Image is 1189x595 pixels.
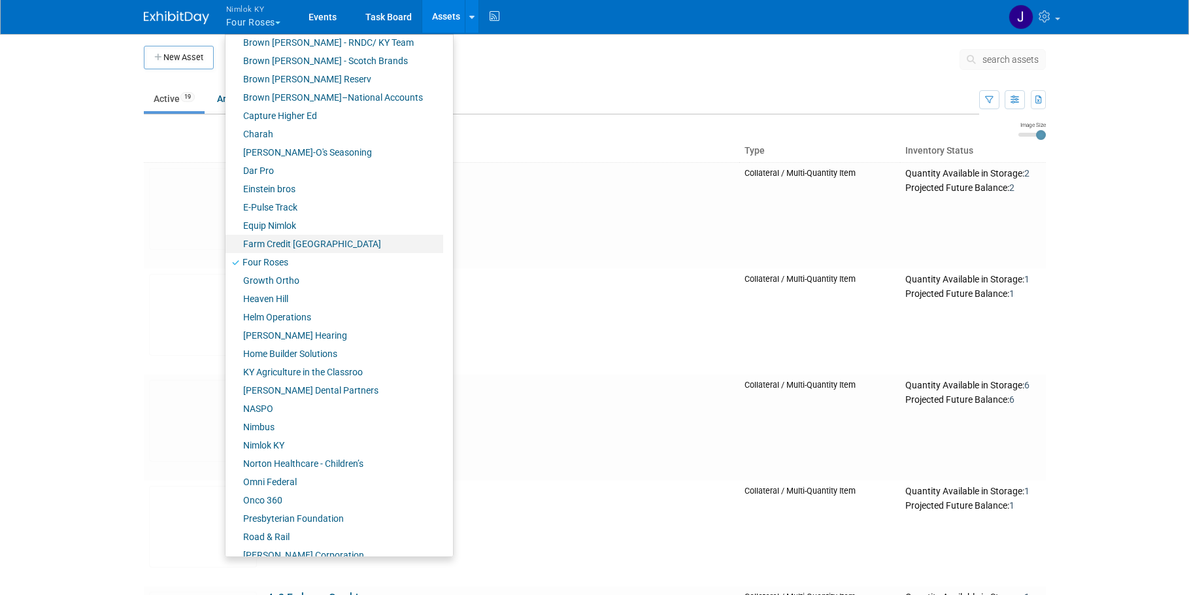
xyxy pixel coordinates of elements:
a: Helm Operations [226,308,443,326]
button: search assets [960,49,1046,70]
a: Brown [PERSON_NAME] Reserv [226,70,443,88]
span: 2 [1024,168,1030,178]
a: Active19 [144,86,205,111]
a: Equip Nimlok [226,216,443,235]
a: Brown [PERSON_NAME]–National Accounts [226,88,443,107]
a: Omni Federal [226,473,443,491]
span: 19 [180,92,195,102]
img: ExhibitDay [144,11,209,24]
a: [PERSON_NAME] Hearing [226,326,443,345]
a: [PERSON_NAME]-O's Seasoning [226,143,443,161]
div: Projected Future Balance: [905,498,1040,512]
span: 1 [1024,486,1030,496]
td: Collateral / Multi-Quantity Item [739,269,901,375]
a: E-Pulse Track [226,198,443,216]
a: [PERSON_NAME] Corporation [226,546,443,564]
a: Four Roses [226,253,443,271]
span: 2 [1009,182,1014,193]
td: Collateral / Multi-Quantity Item [739,162,901,269]
button: New Asset [144,46,214,69]
span: 6 [1009,394,1014,405]
th: Asset [262,140,739,162]
a: Home Builder Solutions [226,345,443,363]
div: Quantity Available in Storage: [905,168,1040,180]
a: Brown [PERSON_NAME] - Scotch Brands [226,52,443,70]
a: Charah [226,125,443,143]
th: Type [739,140,901,162]
td: Collateral / Multi-Quantity Item [739,375,901,481]
a: Road & Rail [226,528,443,546]
div: Quantity Available in Storage: [905,274,1040,286]
div: Projected Future Balance: [905,180,1040,194]
span: 1 [1009,500,1014,511]
span: 1 [1024,274,1030,284]
div: Image Size [1018,121,1046,129]
a: Onco 360 [226,491,443,509]
a: [PERSON_NAME] Dental Partners [226,381,443,399]
div: Projected Future Balance: [905,392,1040,406]
a: KY Agriculture in the Classroo [226,363,443,381]
a: Nimbus [226,418,443,436]
a: Archived [207,86,263,111]
div: Quantity Available in Storage: [905,486,1040,498]
img: Jamie Dunn [1009,5,1033,29]
span: Nimlok KY [226,2,280,16]
a: Nimlok KY [226,436,443,454]
a: Growth Ortho [226,271,443,290]
span: 1 [1009,288,1014,299]
span: 6 [1024,380,1030,390]
a: Dar Pro [226,161,443,180]
span: search assets [982,54,1039,65]
div: Quantity Available in Storage: [905,380,1040,392]
div: Projected Future Balance: [905,286,1040,300]
a: Presbyterian Foundation [226,509,443,528]
a: Einstein bros [226,180,443,198]
a: Farm Credit [GEOGRAPHIC_DATA] [226,235,443,253]
td: Collateral / Multi-Quantity Item [739,481,901,586]
a: Capture Higher Ed [226,107,443,125]
a: Heaven Hill [226,290,443,308]
a: Norton Healthcare - Children’s [226,454,443,473]
a: NASPO [226,399,443,418]
a: Brown [PERSON_NAME] - RNDC/ KY Team [226,33,443,52]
